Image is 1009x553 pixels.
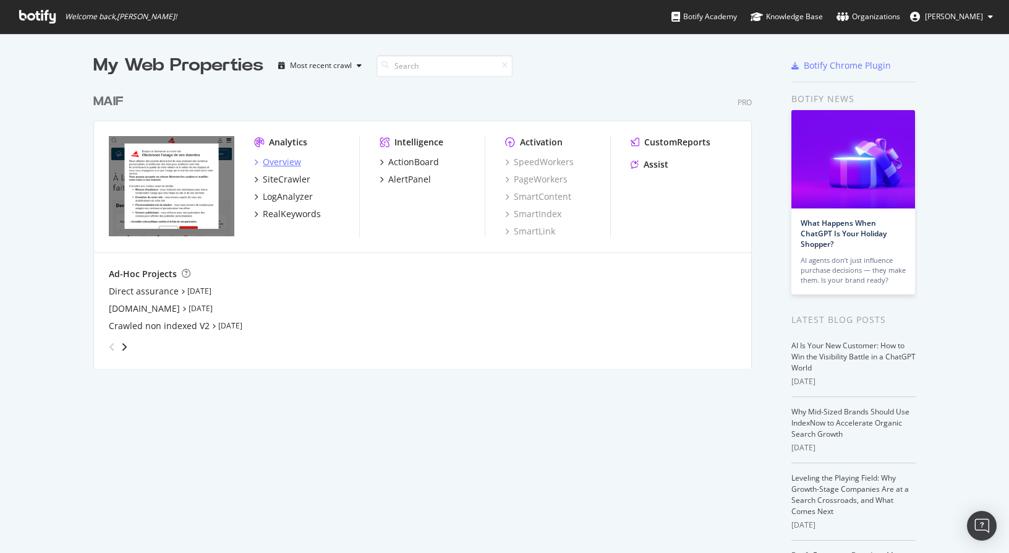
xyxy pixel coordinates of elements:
[801,255,906,285] div: AI agents don’t just influence purchase decisions — they make them. Is your brand ready?
[380,173,431,186] a: AlertPanel
[791,110,915,208] img: What Happens When ChatGPT Is Your Holiday Shopper?
[804,59,891,72] div: Botify Chrome Plugin
[104,337,120,357] div: angle-left
[290,62,352,69] div: Most recent crawl
[377,55,513,77] input: Search
[631,158,668,171] a: Assist
[505,225,555,238] a: SmartLink
[109,302,180,315] a: [DOMAIN_NAME]
[109,285,179,298] a: Direct assurance
[791,313,916,327] div: Latest Blog Posts
[120,341,129,353] div: angle-right
[189,303,213,314] a: [DATE]
[791,520,916,531] div: [DATE]
[380,156,439,168] a: ActionBoard
[263,208,321,220] div: RealKeywords
[93,93,124,111] div: MAIF
[967,511,997,541] div: Open Intercom Messenger
[109,320,210,332] a: Crawled non indexed V2
[791,376,916,387] div: [DATE]
[218,320,242,331] a: [DATE]
[388,156,439,168] div: ActionBoard
[738,97,752,108] div: Pro
[254,156,301,168] a: Overview
[505,191,571,203] a: SmartContent
[263,173,310,186] div: SiteCrawler
[631,136,710,148] a: CustomReports
[791,340,916,373] a: AI Is Your New Customer: How to Win the Visibility Battle in a ChatGPT World
[273,56,367,75] button: Most recent crawl
[791,442,916,453] div: [DATE]
[925,11,983,22] span: Jérémi Maré
[644,136,710,148] div: CustomReports
[791,92,916,106] div: Botify news
[505,208,561,220] a: SmartIndex
[900,7,1003,27] button: [PERSON_NAME]
[388,173,431,186] div: AlertPanel
[254,208,321,220] a: RealKeywords
[801,218,887,249] a: What Happens When ChatGPT Is Your Holiday Shopper?
[751,11,823,23] div: Knowledge Base
[263,191,313,203] div: LogAnalyzer
[93,78,762,369] div: grid
[520,136,563,148] div: Activation
[109,136,234,236] img: www.maif.fr
[394,136,443,148] div: Intelligence
[837,11,900,23] div: Organizations
[93,53,263,78] div: My Web Properties
[93,93,129,111] a: MAIF
[109,268,177,280] div: Ad-Hoc Projects
[671,11,737,23] div: Botify Academy
[263,156,301,168] div: Overview
[791,59,891,72] a: Botify Chrome Plugin
[254,173,310,186] a: SiteCrawler
[791,473,909,517] a: Leveling the Playing Field: Why Growth-Stage Companies Are at a Search Crossroads, and What Comes...
[269,136,307,148] div: Analytics
[187,286,211,296] a: [DATE]
[505,156,574,168] a: SpeedWorkers
[644,158,668,171] div: Assist
[791,406,909,439] a: Why Mid-Sized Brands Should Use IndexNow to Accelerate Organic Search Growth
[254,191,313,203] a: LogAnalyzer
[505,173,568,186] a: PageWorkers
[65,12,177,22] span: Welcome back, [PERSON_NAME] !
